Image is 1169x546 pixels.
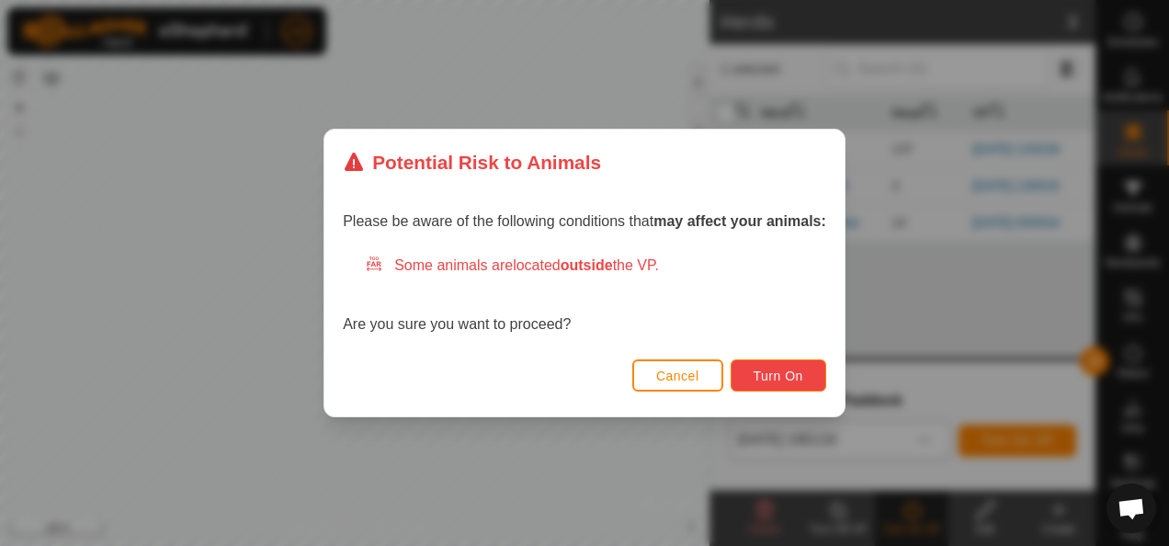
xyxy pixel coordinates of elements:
[343,148,601,176] div: Potential Risk to Animals
[656,369,699,383] span: Cancel
[731,359,826,392] button: Turn On
[632,359,723,392] button: Cancel
[653,213,826,229] strong: may affect your animals:
[513,257,659,273] span: located the VP.
[343,255,826,336] div: Are you sure you want to proceed?
[561,257,613,273] strong: outside
[365,255,826,277] div: Some animals are
[754,369,803,383] span: Turn On
[343,213,826,229] span: Please be aware of the following conditions that
[1107,483,1156,533] div: Open chat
